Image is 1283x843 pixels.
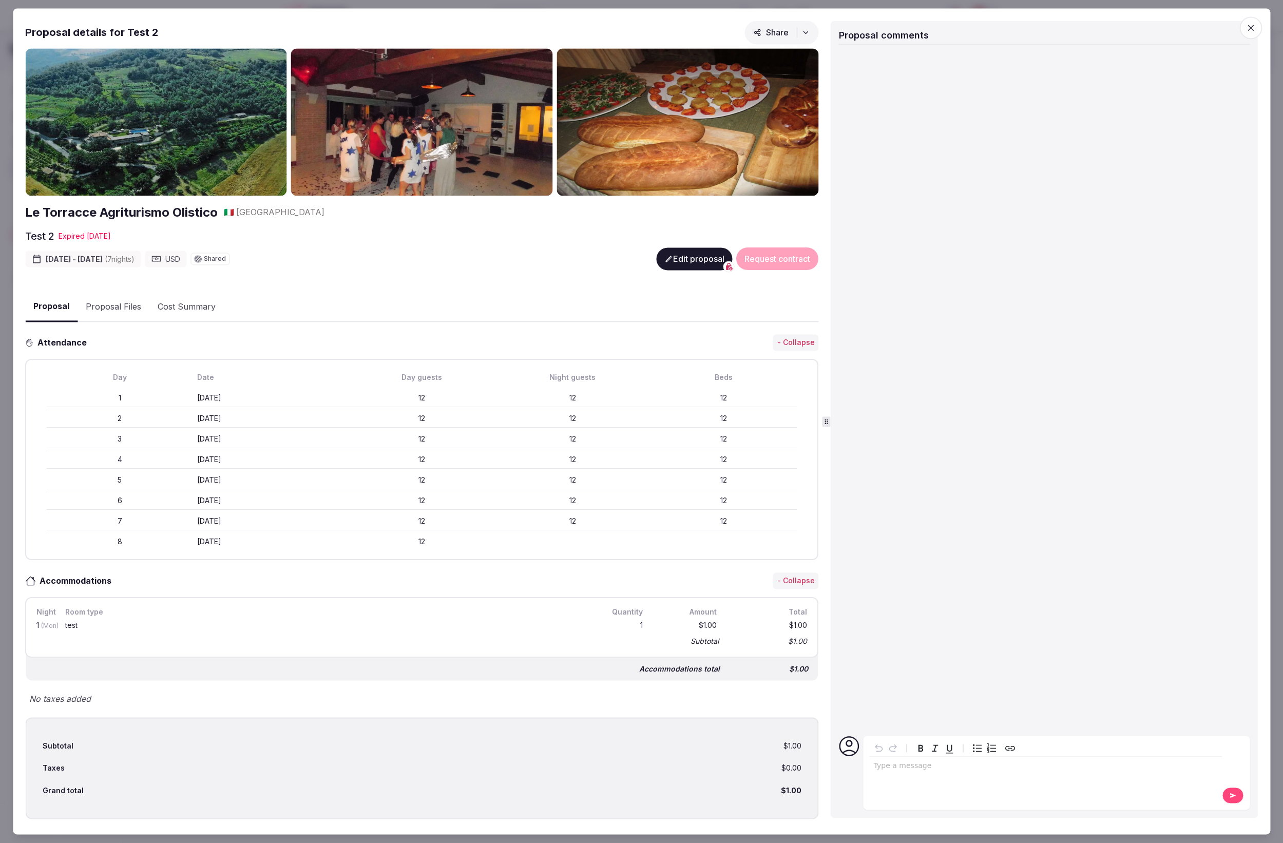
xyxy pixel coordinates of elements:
div: $1.00 [727,635,810,649]
div: 12 [500,475,646,485]
div: Room type [63,606,588,618]
div: 12 [500,495,646,506]
div: 12 [650,495,797,506]
button: Edit proposal [657,248,733,271]
div: 12 [349,516,495,526]
span: (Mon) [41,622,59,629]
div: [DATE] [198,413,344,424]
div: 12 [500,413,646,424]
div: 12 [349,413,495,424]
div: toggle group [970,741,999,756]
span: Shared [204,256,226,262]
div: Total [727,606,810,618]
div: [DATE] [198,495,344,506]
div: Taxes [43,763,65,774]
button: Cost Summary [149,292,224,322]
div: editable markdown [870,757,1222,778]
div: 12 [349,475,495,485]
button: Proposal [25,292,78,322]
span: [GEOGRAPHIC_DATA] [236,207,324,218]
h2: Test 2 [25,229,54,244]
div: 12 [500,434,646,444]
div: 1 [596,620,645,633]
button: Share [745,21,819,44]
div: $1.00 [654,620,719,633]
h3: Attendance [33,337,95,349]
div: [DATE] [198,434,344,444]
div: Grand total [43,785,84,796]
div: 7 [47,516,194,526]
img: Gallery photo 1 [25,48,287,196]
div: 12 [650,413,797,424]
button: 🇮🇹 [224,207,234,218]
div: USD [145,251,186,267]
div: Beds [650,373,797,383]
span: ( 7 night s ) [105,255,135,263]
button: - Collapse [773,572,819,589]
div: 5 [47,475,194,485]
button: Italic [928,741,943,756]
div: $1.00 [727,620,810,633]
div: test [65,622,586,629]
div: 12 [650,516,797,526]
div: Night guests [500,373,646,383]
div: 12 [650,434,797,444]
div: Subtotal [43,741,73,751]
div: Expire d [DATE] [59,231,111,241]
button: - Collapse [773,335,819,351]
button: Bulleted list [970,741,985,756]
div: [DATE] [198,516,344,526]
div: 12 [500,393,646,403]
h3: Accommodations [35,574,122,587]
div: $1.00 [781,785,801,796]
div: 12 [650,393,797,403]
div: 12 [349,454,495,465]
div: 4 [47,454,194,465]
div: 12 [349,393,495,403]
div: 12 [349,434,495,444]
div: No taxes added [25,693,819,705]
div: Date [198,373,344,383]
button: Create link [1003,741,1018,756]
div: 3 [47,434,194,444]
button: Bold [914,741,928,756]
div: 1 [34,620,55,633]
div: [DATE] [198,537,344,547]
button: Proposal Files [78,292,149,322]
div: 12 [500,454,646,465]
img: Gallery photo 2 [291,48,553,196]
div: Subtotal [691,637,719,647]
div: $1.00 [783,741,801,751]
div: Amount [654,606,719,618]
div: [DATE] [198,393,344,403]
div: 12 [349,495,495,506]
div: Quantity [596,606,645,618]
div: 6 [47,495,194,506]
div: [DATE] [198,475,344,485]
span: Proposal comments [839,30,929,41]
div: $0.00 [781,763,801,774]
div: 8 [47,537,194,547]
div: [DATE] [198,454,344,465]
div: 1 [47,393,194,403]
div: Accommodations total [639,664,720,674]
div: 2 [47,413,194,424]
div: Day [47,373,194,383]
button: Underline [943,741,957,756]
div: Night [34,606,55,618]
span: Share [754,27,789,37]
h2: Proposal details for Test 2 [25,25,158,40]
div: 12 [500,516,646,526]
div: 12 [650,454,797,465]
div: 12 [650,475,797,485]
img: Gallery photo 3 [557,48,819,196]
div: $1.00 [728,662,810,676]
a: Le Torracce Agriturismo Olistico [25,204,218,221]
div: 12 [349,537,495,547]
button: Numbered list [985,741,999,756]
div: Day guests [349,373,495,383]
span: [DATE] - [DATE] [46,254,135,264]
